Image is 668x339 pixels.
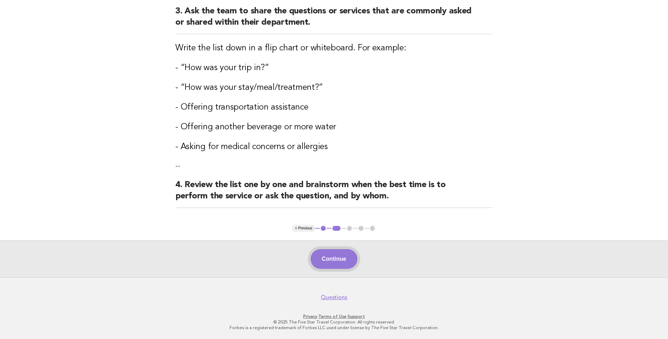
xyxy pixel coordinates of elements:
a: Support [348,314,365,319]
h2: 4. Review the list one by one and brainstorm when the best time is to perform the service or ask ... [175,179,493,208]
a: Terms of Use [318,314,347,319]
h3: Write the list down in a flip chart or whiteboard. For example: [175,43,493,54]
p: · · [119,314,550,319]
p: Forbes is a registered trademark of Forbes LLC used under license by The Five Star Travel Corpora... [119,325,550,331]
h2: 3. Ask the team to share the questions or services that are commonly asked or shared within their... [175,6,493,34]
h3: - “How was your stay/meal/treatment?” [175,82,493,93]
h3: - Offering another beverage or more water [175,122,493,133]
p: -- [175,161,493,171]
button: 2 [331,225,342,232]
h3: - Offering transportation assistance [175,102,493,113]
h3: - “How was your trip in?” [175,62,493,74]
p: © 2025 The Five Star Travel Corporation. All rights reserved. [119,319,550,325]
h3: - Asking for medical concerns or allergies [175,141,493,153]
button: 1 [320,225,327,232]
a: Questions [321,294,347,301]
button: < Previous [292,225,315,232]
a: Privacy [303,314,317,319]
button: Continue [311,249,357,269]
